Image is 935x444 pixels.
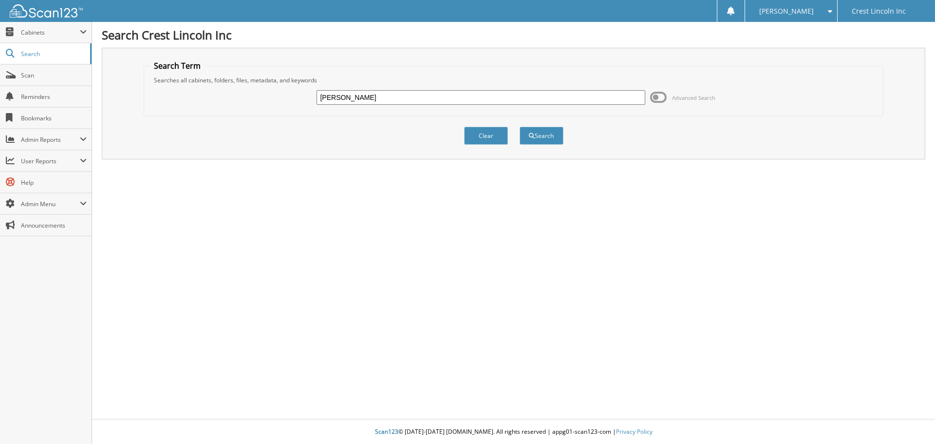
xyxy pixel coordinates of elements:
[21,28,80,37] span: Cabinets
[520,127,563,145] button: Search
[21,135,80,144] span: Admin Reports
[464,127,508,145] button: Clear
[375,427,398,436] span: Scan123
[21,114,87,122] span: Bookmarks
[10,4,83,18] img: scan123-logo-white.svg
[149,60,206,71] legend: Search Term
[852,8,906,14] span: Crest Lincoln Inc
[759,8,814,14] span: [PERSON_NAME]
[21,221,87,230] span: Announcements
[21,93,87,101] span: Reminders
[102,27,925,43] h1: Search Crest Lincoln Inc
[92,420,935,444] div: © [DATE]-[DATE] [DOMAIN_NAME]. All rights reserved | appg01-scan123-com |
[149,76,879,84] div: Searches all cabinets, folders, files, metadata, and keywords
[21,157,80,165] span: User Reports
[886,397,935,444] iframe: Chat Widget
[21,50,85,58] span: Search
[21,200,80,208] span: Admin Menu
[21,178,87,187] span: Help
[616,427,653,436] a: Privacy Policy
[21,71,87,79] span: Scan
[672,94,715,101] span: Advanced Search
